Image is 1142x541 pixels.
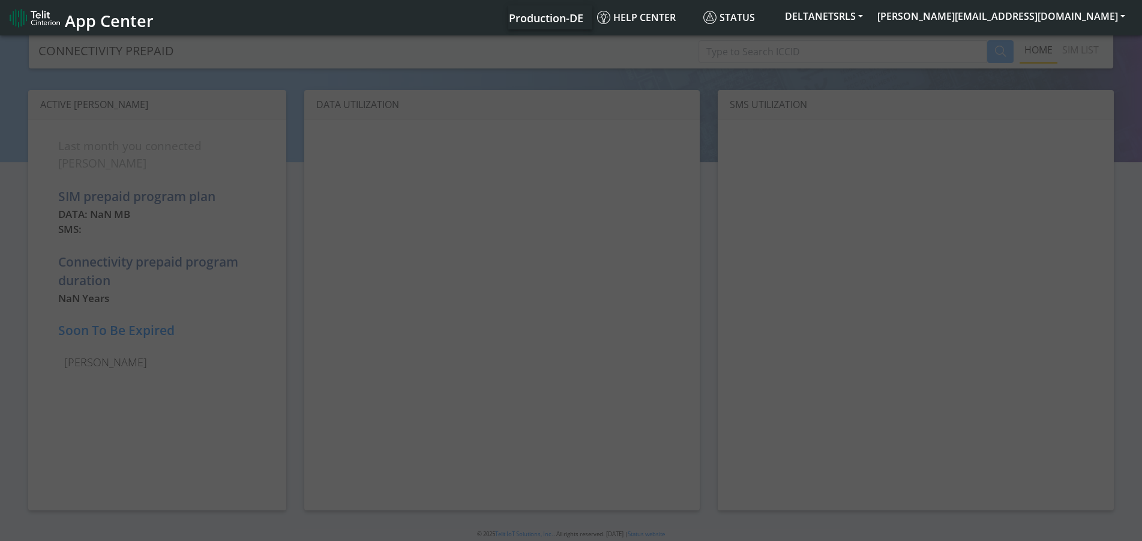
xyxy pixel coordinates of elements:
[703,11,717,24] img: status.svg
[592,5,699,29] a: Help center
[699,5,778,29] a: Status
[703,11,755,24] span: Status
[10,8,60,28] img: logo-telit-cinterion-gw-new.png
[597,11,610,24] img: knowledge.svg
[65,10,154,32] span: App Center
[508,5,583,29] a: Your current platform instance
[10,5,152,31] a: App Center
[870,5,1132,27] button: [PERSON_NAME][EMAIL_ADDRESS][DOMAIN_NAME]
[509,11,583,25] span: Production-DE
[778,5,870,27] button: DELTANETSRLS
[597,11,676,24] span: Help center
